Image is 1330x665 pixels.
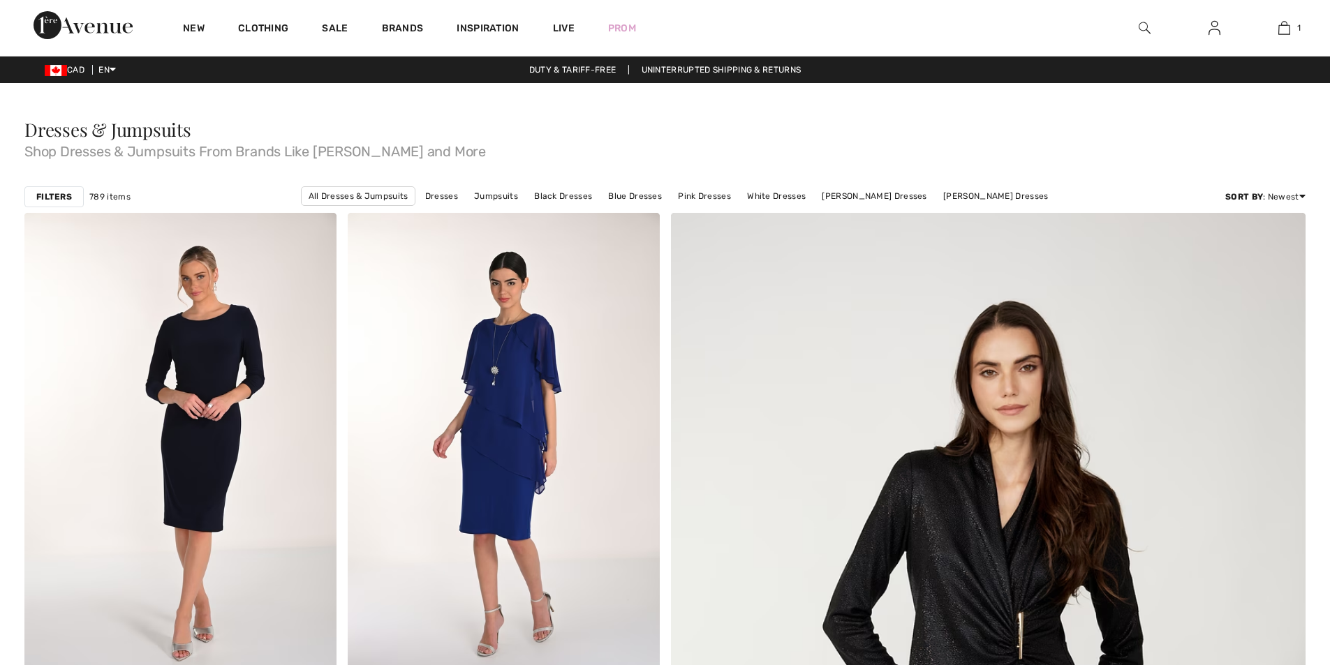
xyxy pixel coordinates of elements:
[34,11,133,39] img: 1ère Avenue
[1225,190,1306,203] div: : Newest
[1225,192,1263,202] strong: Sort By
[45,65,67,76] img: Canadian Dollar
[601,187,669,205] a: Blue Dresses
[936,187,1055,205] a: [PERSON_NAME] Dresses
[301,186,416,206] a: All Dresses & Jumpsuits
[1250,20,1318,36] a: 1
[89,190,131,203] span: 789 items
[553,21,575,36] a: Live
[527,187,599,205] a: Black Dresses
[382,22,424,37] a: Brands
[608,21,636,36] a: Prom
[45,65,90,75] span: CAD
[24,139,1306,158] span: Shop Dresses & Jumpsuits From Brands Like [PERSON_NAME] and More
[183,22,205,37] a: New
[1297,22,1301,34] span: 1
[238,22,288,37] a: Clothing
[457,22,519,37] span: Inspiration
[1139,20,1151,36] img: search the website
[1197,20,1232,37] a: Sign In
[815,187,933,205] a: [PERSON_NAME] Dresses
[36,190,72,203] strong: Filters
[98,65,116,75] span: EN
[418,187,465,205] a: Dresses
[467,187,525,205] a: Jumpsuits
[671,187,738,205] a: Pink Dresses
[1209,20,1220,36] img: My Info
[740,187,813,205] a: White Dresses
[24,117,191,142] span: Dresses & Jumpsuits
[322,22,348,37] a: Sale
[1278,20,1290,36] img: My Bag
